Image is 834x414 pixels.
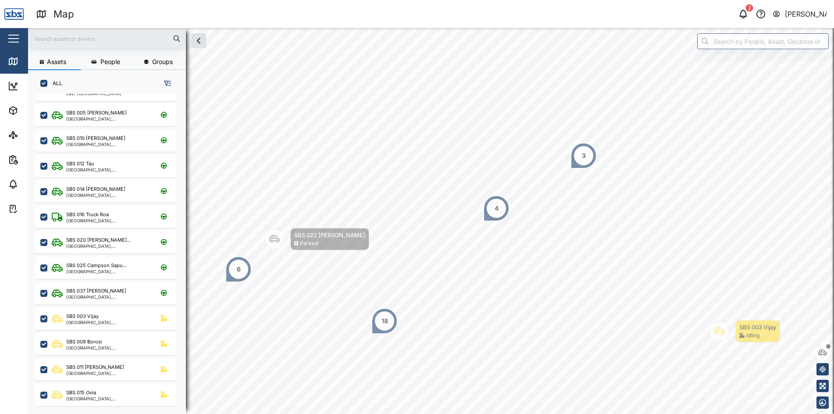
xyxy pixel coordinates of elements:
div: SBS 015 Ovia [66,389,96,396]
div: SBS 016 Truck Roa [66,211,109,218]
div: Map marker [709,320,780,343]
div: SBS 020 [PERSON_NAME]... [66,236,131,244]
div: Map marker [483,195,510,221]
div: SBS 022 [PERSON_NAME] [294,231,365,239]
div: SBS 011 [PERSON_NAME] [66,364,124,371]
label: ALL [47,80,62,87]
div: SBS 008 Borosi [66,338,102,346]
div: [GEOGRAPHIC_DATA], [GEOGRAPHIC_DATA] [66,168,150,172]
div: Map marker [264,228,369,250]
div: Sites [23,130,44,140]
div: SBS 014 [PERSON_NAME] [66,186,125,193]
div: Map marker [570,143,597,169]
div: Map marker [371,308,398,334]
input: Search assets or drivers [33,32,181,45]
div: [GEOGRAPHIC_DATA], [GEOGRAPHIC_DATA] [66,142,150,146]
div: Map [23,57,43,66]
span: Assets [47,59,66,65]
div: 18 [381,316,388,326]
div: Idling [746,332,759,340]
div: [GEOGRAPHIC_DATA], [GEOGRAPHIC_DATA] [66,244,150,248]
canvas: Map [28,28,834,414]
span: People [100,59,120,65]
div: SBS 010 [PERSON_NAME] [66,135,125,142]
img: Main Logo [4,4,24,24]
div: Map marker [225,256,252,282]
div: Dashboard [23,81,62,91]
div: [GEOGRAPHIC_DATA], [GEOGRAPHIC_DATA] [66,295,150,299]
input: Search by People, Asset, Geozone or Place [697,33,829,49]
div: SBS 025 Campson Sapu... [66,262,127,269]
div: Alarms [23,179,50,189]
div: SBS 005 [PERSON_NAME] [66,109,127,117]
div: Tasks [23,204,47,214]
div: 2 [746,4,753,11]
button: [PERSON_NAME] [772,8,827,20]
div: 4 [495,203,499,213]
div: grid [35,94,185,407]
div: [GEOGRAPHIC_DATA], [GEOGRAPHIC_DATA] [66,371,150,375]
div: Lae, [GEOGRAPHIC_DATA] [66,91,125,96]
div: SBS 003 Vijay [66,313,99,320]
div: SBS 003 Vijay [739,323,776,332]
div: [GEOGRAPHIC_DATA], [GEOGRAPHIC_DATA] [66,396,150,401]
div: SBS 037 [PERSON_NAME] [66,287,126,295]
div: [GEOGRAPHIC_DATA], [GEOGRAPHIC_DATA] [66,269,150,274]
div: [GEOGRAPHIC_DATA], [GEOGRAPHIC_DATA] [66,193,150,197]
div: Assets [23,106,50,115]
div: 6 [237,264,241,274]
div: 3 [582,151,586,161]
div: Map [53,7,74,22]
div: [GEOGRAPHIC_DATA], [GEOGRAPHIC_DATA] [66,346,150,350]
div: Reports [23,155,53,164]
div: SBS 012 Tau [66,160,94,168]
div: [PERSON_NAME] [785,9,827,20]
div: Parked [300,239,318,248]
span: Groups [152,59,173,65]
div: [GEOGRAPHIC_DATA], [GEOGRAPHIC_DATA] [66,218,150,223]
div: [GEOGRAPHIC_DATA], [GEOGRAPHIC_DATA] [66,320,150,325]
div: [GEOGRAPHIC_DATA], [GEOGRAPHIC_DATA] [66,117,150,121]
